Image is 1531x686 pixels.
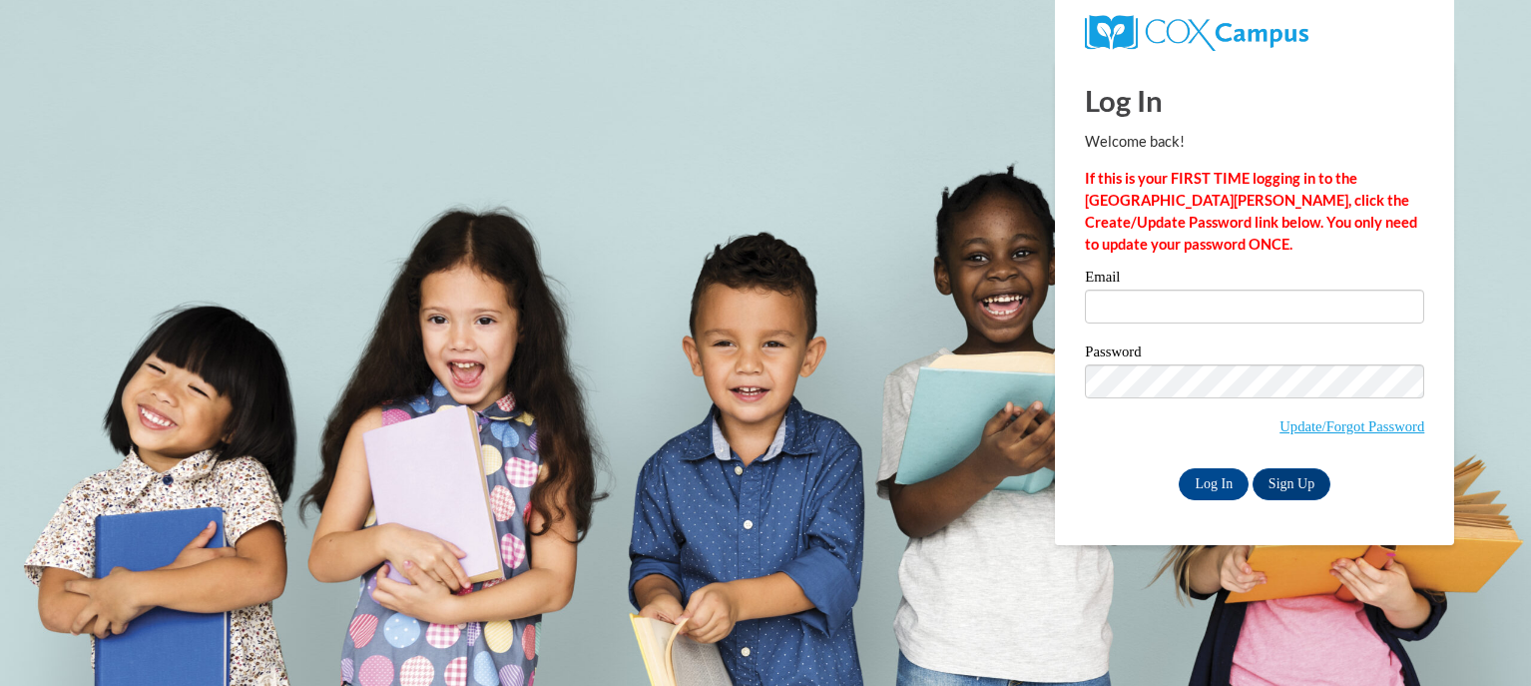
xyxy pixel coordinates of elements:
[1085,15,1307,51] img: COX Campus
[1085,23,1307,40] a: COX Campus
[1085,80,1424,121] h1: Log In
[1085,131,1424,153] p: Welcome back!
[1253,468,1330,500] a: Sign Up
[1179,468,1249,500] input: Log In
[1085,270,1424,290] label: Email
[1085,344,1424,364] label: Password
[1279,418,1424,434] a: Update/Forgot Password
[1085,170,1417,253] strong: If this is your FIRST TIME logging in to the [GEOGRAPHIC_DATA][PERSON_NAME], click the Create/Upd...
